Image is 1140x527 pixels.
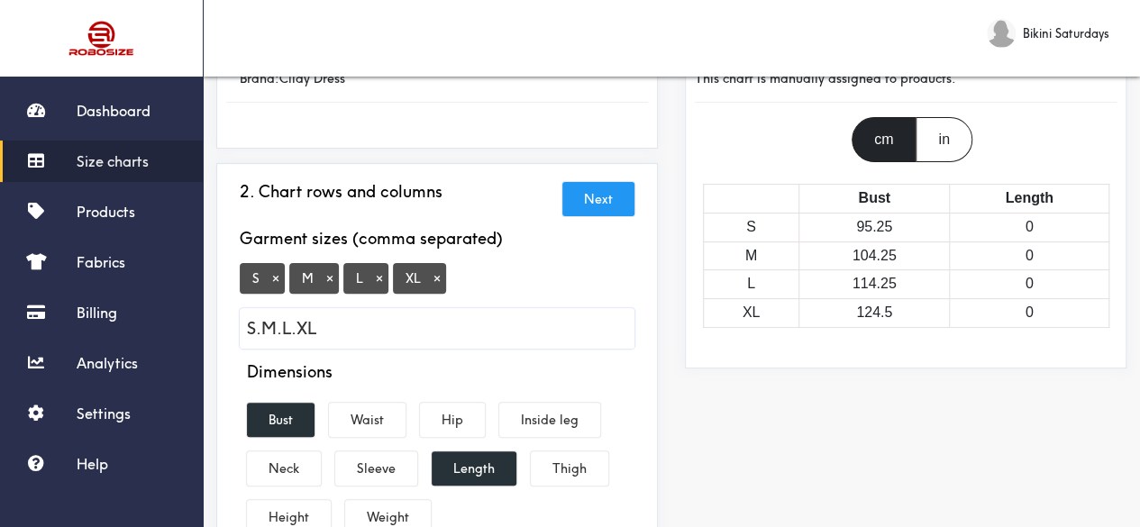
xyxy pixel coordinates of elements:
[432,451,516,486] button: Length
[420,403,485,437] button: Hip
[77,203,135,221] span: Products
[531,451,608,486] button: Thigh
[499,403,600,437] button: Inside leg
[335,451,417,486] button: Sleeve
[247,451,321,486] button: Neck
[34,14,169,63] img: Robosize
[77,354,138,372] span: Analytics
[77,102,150,120] span: Dashboard
[987,19,1016,48] img: Bikini Saturdays
[77,455,108,473] span: Help
[77,404,131,423] span: Settings
[247,362,333,382] h4: Dimensions
[77,253,125,271] span: Fabrics
[1023,23,1109,43] span: Bikini Saturdays
[247,403,315,437] button: Bust
[77,304,117,322] span: Billing
[77,152,149,170] span: Size charts
[329,403,406,437] button: Waist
